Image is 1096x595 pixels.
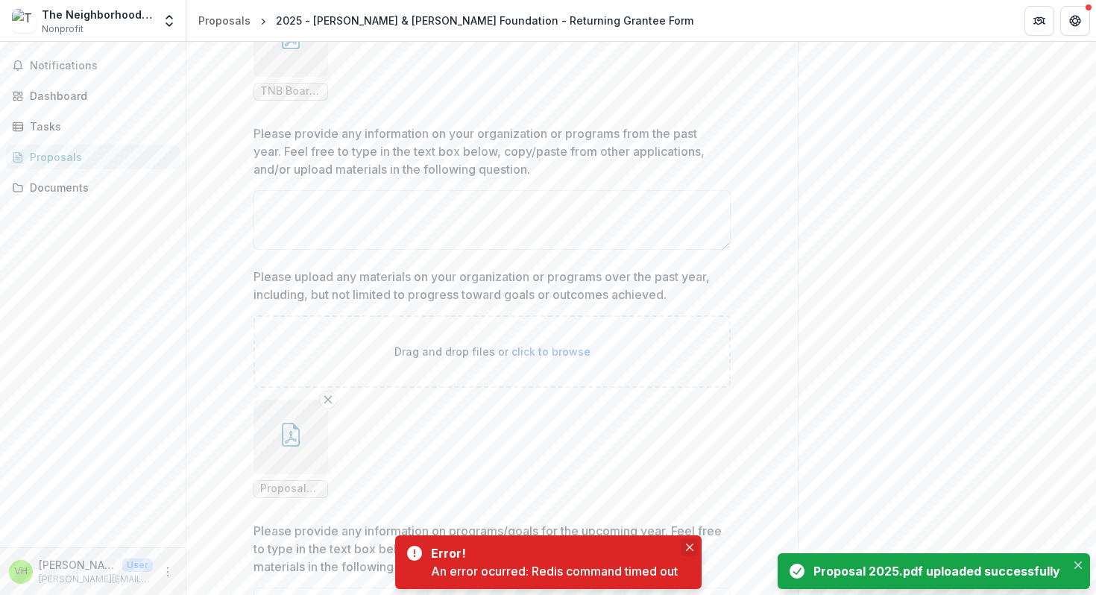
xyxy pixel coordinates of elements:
p: Please upload any materials on your organization or programs over the past year, including, but n... [253,268,722,303]
p: [PERSON_NAME][EMAIL_ADDRESS][PERSON_NAME][DOMAIN_NAME] [39,573,153,586]
span: click to browse [511,345,590,358]
div: Dashboard [30,88,168,104]
div: Vimla Homan [14,567,28,576]
span: Proposal 2025.pdf [260,482,321,495]
button: Get Help [1060,6,1090,36]
div: 2025 - [PERSON_NAME] & [PERSON_NAME] Foundation - Returning Grantee Form [276,13,693,28]
div: Tasks [30,119,168,134]
div: An error ocurred: Redis command timed out [431,562,678,580]
a: Dashboard [6,84,180,108]
button: More [159,563,177,581]
p: Drag and drop files or [394,344,590,359]
a: Documents [6,175,180,200]
p: Please provide any information on your organization or programs from the past year. Feel free to ... [253,125,722,178]
nav: breadcrumb [192,10,699,31]
div: Error! [431,544,672,562]
div: Documents [30,180,168,195]
p: User [122,558,153,572]
span: Notifications [30,60,174,72]
button: Open entity switcher [159,6,180,36]
a: Proposals [6,145,180,169]
div: Remove FileTNB Board Member Profiles.pdf [253,2,328,101]
p: Please provide any information on programs/goals for the upcoming year. Feel free to type in the ... [253,522,722,576]
div: Proposals [30,149,168,165]
button: Remove File [319,391,337,409]
a: Proposals [192,10,256,31]
button: Close [1069,556,1087,574]
img: The Neighborhood Bridge II, LLC (Operating under West Side Service Connector) [12,9,36,33]
div: The Neighborhood Bridge II, LLC (Operating under West Side Service Connector) [42,7,153,22]
div: Remove FileProposal 2025.pdf [253,400,328,498]
button: Partners [1024,6,1054,36]
p: [PERSON_NAME] [39,557,116,573]
a: Tasks [6,114,180,139]
button: Close [681,538,699,556]
span: TNB Board Member Profiles.pdf [260,85,321,98]
button: Notifications [6,54,180,78]
div: Proposal 2025.pdf uploaded successfully [813,562,1060,580]
div: Notifications-bottom-right [772,547,1096,595]
span: Nonprofit [42,22,84,36]
div: Proposals [198,13,251,28]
